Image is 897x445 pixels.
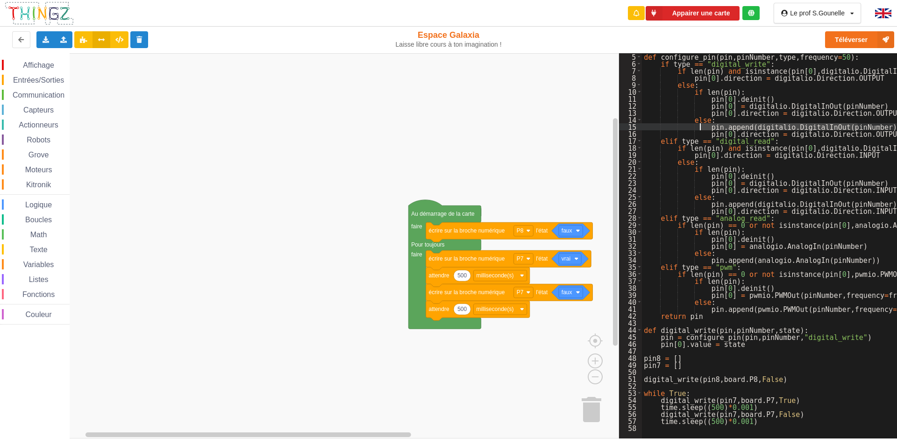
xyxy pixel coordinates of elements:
[619,249,642,256] div: 33
[27,151,50,159] span: Grove
[742,6,760,20] div: Tu es connecté au serveur de création de Thingz
[12,76,65,84] span: Entrées/Sorties
[619,319,642,326] div: 43
[429,289,505,296] text: écrire sur la broche numérique
[619,60,642,67] div: 6
[619,403,642,410] div: 55
[619,186,642,193] div: 24
[619,53,642,60] div: 5
[476,272,513,279] text: milliseconde(s)
[790,10,845,16] div: Le prof S.Gounelle
[536,227,548,234] text: l'état
[619,277,642,284] div: 37
[619,81,642,88] div: 9
[619,165,642,172] div: 21
[370,41,527,49] div: Laisse libre cours à ton imagination !
[619,74,642,81] div: 8
[619,347,642,354] div: 47
[21,61,55,69] span: Affichage
[619,326,642,333] div: 44
[619,354,642,361] div: 48
[619,256,642,263] div: 34
[457,272,467,279] text: 500
[619,67,642,74] div: 7
[619,270,642,277] div: 36
[619,396,642,403] div: 54
[619,382,642,389] div: 52
[562,289,572,296] text: faux
[536,255,548,262] text: l'état
[619,305,642,312] div: 41
[619,333,642,340] div: 45
[11,91,66,99] span: Communication
[517,255,524,262] text: P7
[619,263,642,270] div: 35
[28,246,49,254] span: Texte
[22,261,56,268] span: Variables
[619,312,642,319] div: 42
[28,275,50,283] span: Listes
[619,102,642,109] div: 12
[517,289,524,296] text: P7
[4,1,74,26] img: thingz_logo.png
[619,144,642,151] div: 18
[536,289,548,296] text: l'état
[429,255,505,262] text: écrire sur la broche numérique
[24,166,54,174] span: Moteurs
[24,311,53,318] span: Couleur
[646,6,740,21] button: Appairer une carte
[619,340,642,347] div: 46
[29,231,49,239] span: Math
[24,216,53,224] span: Boucles
[429,306,449,312] text: attendre
[429,227,505,234] text: écrire sur la broche numérique
[619,235,642,242] div: 31
[562,255,570,262] text: vrai
[619,389,642,396] div: 53
[619,179,642,186] div: 23
[25,181,52,189] span: Kitronik
[619,228,642,235] div: 30
[619,95,642,102] div: 11
[619,368,642,375] div: 50
[619,417,642,424] div: 57
[517,227,524,234] text: P8
[619,130,642,137] div: 16
[619,137,642,144] div: 17
[370,30,527,49] div: Espace Galaxia
[619,200,642,207] div: 26
[619,242,642,249] div: 32
[825,31,894,48] button: Téléverser
[21,290,56,298] span: Fonctions
[619,424,642,431] div: 58
[619,88,642,95] div: 10
[562,227,572,234] text: faux
[17,121,60,129] span: Actionneurs
[476,306,513,312] text: milliseconde(s)
[411,241,444,248] text: Pour toujours
[619,291,642,298] div: 39
[619,284,642,291] div: 38
[619,151,642,158] div: 19
[619,109,642,116] div: 13
[619,298,642,305] div: 40
[619,410,642,417] div: 56
[619,193,642,200] div: 25
[619,207,642,214] div: 27
[619,221,642,228] div: 29
[411,211,475,217] text: Au démarrage de la carte
[411,251,422,258] text: faire
[619,172,642,179] div: 22
[22,106,55,114] span: Capteurs
[24,201,53,209] span: Logique
[619,214,642,221] div: 28
[619,123,642,130] div: 15
[411,223,422,230] text: faire
[619,375,642,382] div: 51
[457,306,467,312] text: 500
[619,116,642,123] div: 14
[25,136,52,144] span: Robots
[619,361,642,368] div: 49
[875,8,891,18] img: gb.png
[619,158,642,165] div: 20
